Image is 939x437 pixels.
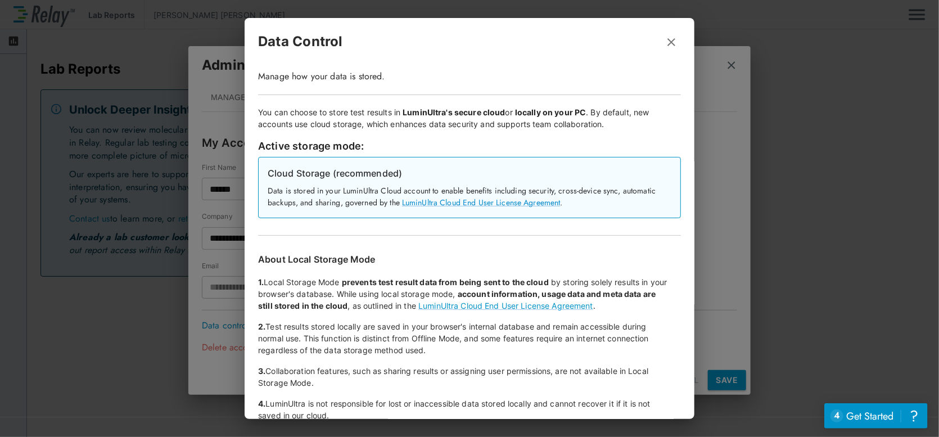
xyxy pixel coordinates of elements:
p: Local Storage Mode by storing solely results in your browser's database. While using local storag... [258,276,672,312]
strong: 2. [258,322,265,331]
iframe: Resource center [824,403,928,429]
strong: LuminUltra's secure cloud [403,107,505,117]
a: LuminUltra Cloud End User License Agreement [418,301,593,310]
strong: 1. [258,277,264,287]
p: LuminUltra is not responsible for lost or inaccessible data stored locally and cannot recover it ... [258,398,672,421]
h6: Cloud Storage (recommended) [268,166,671,181]
p: You can choose to store test results in or . By default, new accounts use cloud storage, which en... [258,106,681,130]
p: Test results stored locally are saved in your browser's internal database and remain accessible d... [258,321,672,356]
p: About Local Storage Mode [258,253,681,266]
strong: locally on your PC [515,107,586,117]
p: Data Control [258,31,343,52]
strong: 3. [258,366,265,376]
strong: 4. [258,399,265,408]
p: Data is stored in your LuminUltra Cloud account to enable benefits including security, cross-devi... [268,185,671,209]
p: Collaboration features, such as sharing results or assigning user permissions, are not available ... [258,365,672,389]
strong: prevents test result data from being sent to the cloud [342,277,549,287]
p: Active storage mode: [258,138,681,154]
a: LuminUltra Cloud End User License Agreement [402,197,561,208]
p: Manage how your data is stored. [258,70,681,83]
